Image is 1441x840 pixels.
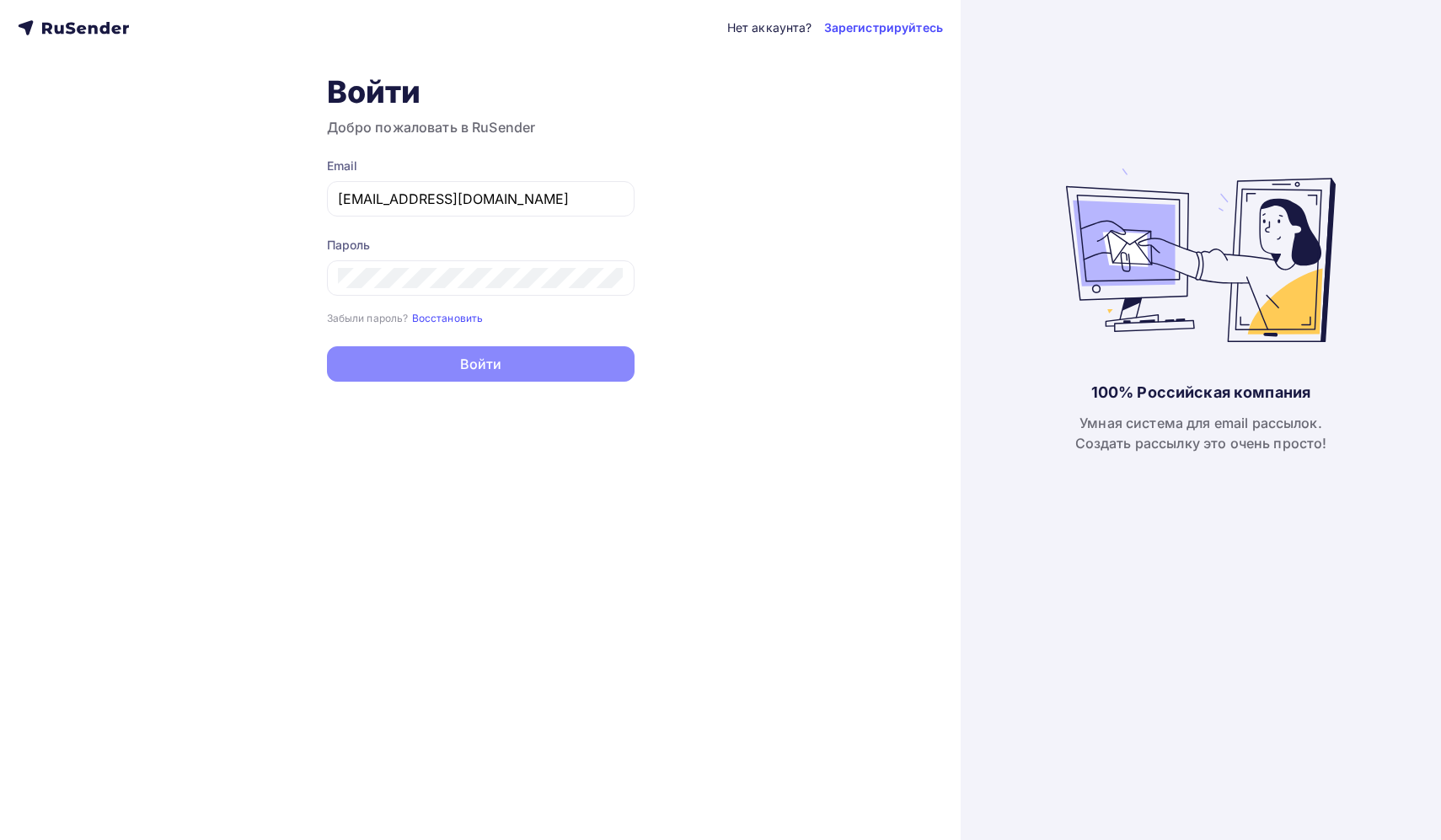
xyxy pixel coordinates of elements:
[327,237,635,254] div: Пароль
[1075,413,1327,453] div: Умная система для email рассылок. Создать рассылку это очень просто!
[824,19,943,36] a: Зарегистрируйтесь
[412,312,484,324] small: Восстановить
[412,310,484,324] a: Восстановить
[327,346,635,382] button: Войти
[727,19,812,36] div: Нет аккаунта?
[1091,383,1310,403] div: 100% Российская компания
[338,189,624,209] input: Укажите свой email
[327,312,409,324] small: Забыли пароль?
[327,158,635,174] div: Email
[327,117,635,137] h3: Добро пожаловать в RuSender
[327,73,635,110] h1: Войти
